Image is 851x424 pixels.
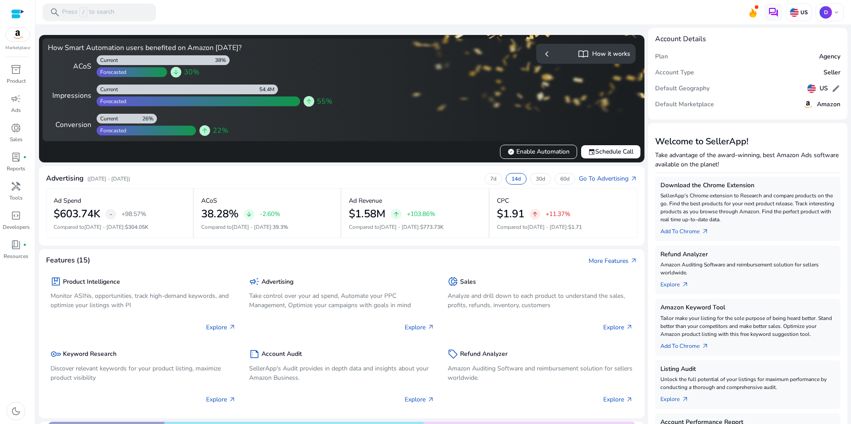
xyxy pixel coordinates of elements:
p: SellerApp's Chrome extension to Research and compare products on the go. Find the best products f... [660,192,835,224]
p: D [820,6,832,19]
h5: Seller [824,69,840,77]
h5: Default Geography [655,85,710,93]
span: lab_profile [11,152,21,162]
div: Forecasted [97,98,126,105]
span: arrow_downward [172,69,180,76]
a: Add To Chrome [660,224,716,236]
p: Ad Spend [54,196,81,205]
span: $773.73K [420,224,444,231]
span: edit [831,84,840,93]
p: Compared to : [497,223,630,231]
span: 30% [184,67,199,77]
h5: Advertising [262,278,293,286]
span: summarize [249,349,260,359]
p: Explore [405,323,434,332]
h5: US [820,85,828,93]
span: arrow_outward [626,324,633,331]
p: Unlock the full potential of your listings for maximum performance by conducting a thorough and c... [660,375,835,391]
div: Forecasted [97,69,126,76]
p: Amazon Auditing Software and reimbursement solution for sellers worldwide. [660,261,835,277]
h2: $1.58M [349,208,386,220]
h5: Default Marketplace [655,101,714,108]
a: More Featuresarrow_outward [589,256,637,266]
h5: Refund Analyzer [660,251,835,258]
span: arrow_outward [682,396,689,403]
h5: How it works [592,50,630,58]
span: sell [448,349,458,359]
p: Resources [4,252,28,260]
span: campaign [249,276,260,287]
div: Forecasted [97,127,126,134]
h5: Keyword Research [63,351,117,358]
h4: How Smart Automation users benefited on Amazon [DATE]? [48,44,338,52]
h5: Product Intelligence [63,278,120,286]
span: fiber_manual_record [23,155,27,159]
button: verifiedEnable Automation [500,145,577,159]
div: Impressions [48,90,91,101]
p: Take control over your ad spend, Automate your PPC Management, Optimize your campaigns with goals... [249,291,434,310]
p: Explore [206,323,236,332]
p: Marketplace [5,45,30,51]
span: 55% [317,96,332,107]
span: chevron_left [542,49,552,59]
span: arrow_outward [630,175,637,182]
img: amazon.svg [6,28,30,41]
span: search [50,7,60,18]
p: 30d [536,175,545,182]
span: arrow_outward [682,281,689,288]
span: arrow_outward [229,396,236,403]
p: Compared to : [349,223,481,231]
span: arrow_upward [305,98,312,105]
span: code_blocks [11,210,21,221]
span: handyman [11,181,21,192]
h5: Amazon [817,101,840,108]
p: Analyze and drill down to each product to understand the sales, profits, refunds, inventory, cust... [448,291,633,310]
a: Explorearrow_outward [660,277,696,289]
h4: Account Details [655,35,706,43]
p: Developers [3,223,30,231]
h5: Account Type [655,69,694,77]
div: Current [97,86,118,93]
h2: $603.74K [54,208,100,220]
span: [DATE] - [DATE] [84,224,124,231]
span: arrow_outward [630,257,637,264]
span: 39.3% [273,224,288,231]
span: donut_small [11,123,21,133]
h5: Plan [655,53,668,61]
span: arrow_outward [427,324,434,331]
span: arrow_downward [246,211,253,218]
p: Product [7,77,26,85]
span: package [51,276,61,287]
span: event [588,148,595,155]
p: ACoS [201,196,217,205]
span: campaign [11,93,21,104]
span: - [109,209,113,220]
p: Take advantage of the award-winning, best Amazon Ads software available on the planet! [655,150,840,169]
a: Go To Advertisingarrow_outward [579,174,637,183]
div: 26% [142,115,157,122]
span: [DATE] - [DATE] [379,224,419,231]
h5: Sales [460,278,476,286]
p: 7d [490,175,496,182]
a: Explorearrow_outward [660,391,696,404]
p: Compared to : [54,223,186,231]
p: -2.60% [260,211,280,217]
span: key [51,349,61,359]
p: Amazon Auditing Software and reimbursement solution for sellers worldwide. [448,364,633,382]
p: 14d [511,175,521,182]
span: arrow_outward [702,228,709,235]
p: US [799,9,808,16]
span: [DATE] - [DATE] [527,224,567,231]
p: Ads [11,106,21,114]
p: +11.37% [546,211,570,217]
span: book_4 [11,239,21,250]
span: arrow_upward [531,211,539,218]
h3: Welcome to SellerApp! [655,136,840,147]
h4: Features (15) [46,256,90,265]
p: Compared to : [201,223,334,231]
h5: Refund Analyzer [460,351,507,358]
img: us.svg [790,8,799,17]
img: amazon.svg [803,99,813,110]
span: Schedule Call [588,147,633,156]
p: Tailor make your listing for the sole purpose of being heard better. Stand better than your compe... [660,314,835,338]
